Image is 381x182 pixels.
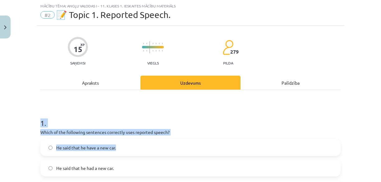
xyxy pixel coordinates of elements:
[153,50,153,51] img: icon-short-line-57e1e144782c952c97e751825c79c345078a6d821885a25fce030b3d8c18986b.svg
[147,61,159,65] p: Viegls
[40,129,341,135] p: Which of the following sentences correctly uses reported speech?
[230,49,239,55] span: 279
[140,76,241,90] div: Uzdevums
[223,40,233,55] img: students-c634bb4e5e11cddfef0936a35e636f08e4e9abd3cc4e673bd6f9a4125e45ecb1.svg
[143,50,144,51] img: icon-short-line-57e1e144782c952c97e751825c79c345078a6d821885a25fce030b3d8c18986b.svg
[153,43,153,44] img: icon-short-line-57e1e144782c952c97e751825c79c345078a6d821885a25fce030b3d8c18986b.svg
[74,45,82,54] div: 15
[4,25,7,29] img: icon-close-lesson-0947bae3869378f0d4975bcd49f059093ad1ed9edebbc8119c70593378902aed.svg
[56,165,114,171] span: He said that he had a new car.
[223,61,233,65] p: pilda
[56,10,171,20] span: 📝 Topic 1. Reported Speech.
[146,43,147,44] img: icon-short-line-57e1e144782c952c97e751825c79c345078a6d821885a25fce030b3d8c18986b.svg
[241,76,341,90] div: Palīdzība
[40,11,55,19] span: #2
[48,166,53,170] input: He said that he had a new car.
[80,43,85,46] span: XP
[143,43,144,44] img: icon-short-line-57e1e144782c952c97e751825c79c345078a6d821885a25fce030b3d8c18986b.svg
[68,61,88,65] p: Saņemsi
[40,108,341,127] h1: 1 .
[48,146,53,150] input: He said that he have a new car.
[40,76,140,90] div: Apraksts
[56,144,116,151] span: He said that he have a new car.
[149,41,150,53] img: icon-long-line-d9ea69661e0d244f92f715978eff75569469978d946b2353a9bb055b3ed8787d.svg
[40,4,341,8] div: Mācību tēma: Angļu valodas i - 11. klases 1. ieskaites mācību materiāls
[146,50,147,51] img: icon-short-line-57e1e144782c952c97e751825c79c345078a6d821885a25fce030b3d8c18986b.svg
